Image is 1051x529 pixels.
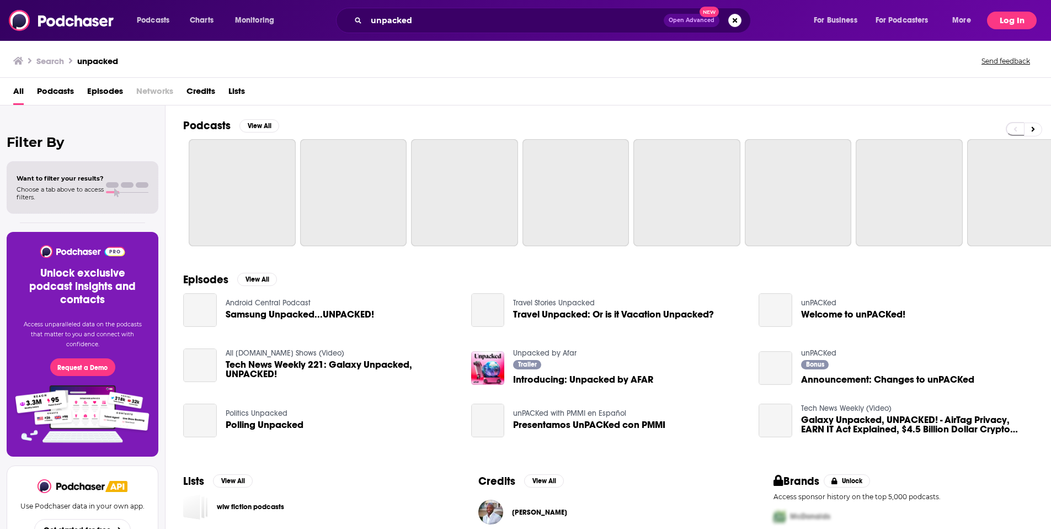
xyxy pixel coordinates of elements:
[478,500,503,525] img: Maanda Tshifularo
[183,273,277,287] a: EpisodesView All
[228,82,245,105] a: Lists
[20,502,145,510] p: Use Podchaser data in your own app.
[801,298,836,308] a: unPACKed
[801,375,974,384] a: Announcement: Changes to unPACKed
[513,409,626,418] a: unPACKed with PMMI en Español
[790,512,830,521] span: McDonalds
[235,13,274,28] span: Monitoring
[513,375,653,384] a: Introducing: Unpacked by AFAR
[978,56,1033,66] button: Send feedback
[801,415,1033,434] a: Galaxy Unpacked, UNPACKED! - AirTag Privacy, EARN IT Act Explained, $4.5 Billion Dollar Crypto Sc...
[183,293,217,327] a: Samsung Unpacked...UNPACKED!
[87,82,123,105] a: Episodes
[945,12,985,29] button: open menu
[183,474,253,488] a: ListsView All
[37,82,74,105] a: Podcasts
[513,420,665,430] a: Presentamos UnPACKed con PMMI
[183,404,217,437] a: Polling Unpacked
[987,12,1037,29] button: Log In
[226,409,287,418] a: Politics Unpacked
[239,119,279,133] button: View All
[518,361,537,368] span: Trailer
[513,298,595,308] a: Travel Stories Unpacked
[478,474,515,488] h2: Credits
[129,12,184,29] button: open menu
[759,351,792,385] a: Announcement: Changes to unPACKed
[17,186,104,201] span: Choose a tab above to access filters.
[759,404,792,437] a: Galaxy Unpacked, UNPACKED! - AirTag Privacy, EARN IT Act Explained, $4.5 Billion Dollar Crypto Sc...
[513,348,577,358] a: Unpacked by Afar
[183,474,204,488] h2: Lists
[20,320,145,350] p: Access unparalleled data on the podcasts that matter to you and connect with confidence.
[183,119,231,133] h2: Podcasts
[669,18,714,23] span: Open Advanced
[471,351,505,385] img: Introducing: Unpacked by AFAR
[105,481,127,492] img: Podchaser API banner
[664,14,719,27] button: Open AdvancedNew
[824,474,871,488] button: Unlock
[226,360,458,379] a: Tech News Weekly 221: Galaxy Unpacked, UNPACKED!
[471,404,505,437] a: Presentamos UnPACKed con PMMI
[773,474,819,488] h2: Brands
[213,474,253,488] button: View All
[524,474,564,488] button: View All
[512,508,567,517] span: [PERSON_NAME]
[801,404,892,413] a: Tech News Weekly (Video)
[7,134,158,150] h2: Filter By
[217,501,284,513] a: wlw fiction podcasts
[237,273,277,286] button: View All
[366,12,664,29] input: Search podcasts, credits, & more...
[183,348,217,382] a: Tech News Weekly 221: Galaxy Unpacked, UNPACKED!
[38,479,106,493] img: Podchaser - Follow, Share and Rate Podcasts
[12,385,153,443] img: Pro Features
[801,310,905,319] a: Welcome to unPACKed!
[17,174,104,182] span: Want to filter your results?
[806,361,824,368] span: Bonus
[226,298,311,308] a: Android Central Podcast
[20,267,145,306] h3: Unlock exclusive podcast insights and contacts
[512,508,567,517] a: Maanda Tshifularo
[183,119,279,133] a: PodcastsView All
[9,10,115,31] img: Podchaser - Follow, Share and Rate Podcasts
[773,493,1033,501] p: Access sponsor history on the top 5,000 podcasts.
[36,56,64,66] h3: Search
[136,82,173,105] span: Networks
[478,474,564,488] a: CreditsView All
[513,310,714,319] a: Travel Unpacked: Or is it Vacation Unpacked?
[39,245,126,258] img: Podchaser - Follow, Share and Rate Podcasts
[13,82,24,105] a: All
[226,420,303,430] a: Polling Unpacked
[759,293,792,327] a: Welcome to unPACKed!
[190,13,214,28] span: Charts
[186,82,215,105] span: Credits
[183,12,220,29] a: Charts
[806,12,871,29] button: open menu
[346,8,761,33] div: Search podcasts, credits, & more...
[137,13,169,28] span: Podcasts
[814,13,857,28] span: For Business
[50,358,115,376] button: Request a Demo
[471,293,505,327] a: Travel Unpacked: Or is it Vacation Unpacked?
[952,13,971,28] span: More
[226,348,344,358] a: All TWiT.tv Shows (Video)
[226,310,374,319] a: Samsung Unpacked...UNPACKED!
[77,56,118,66] h3: unpacked
[183,273,228,287] h2: Episodes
